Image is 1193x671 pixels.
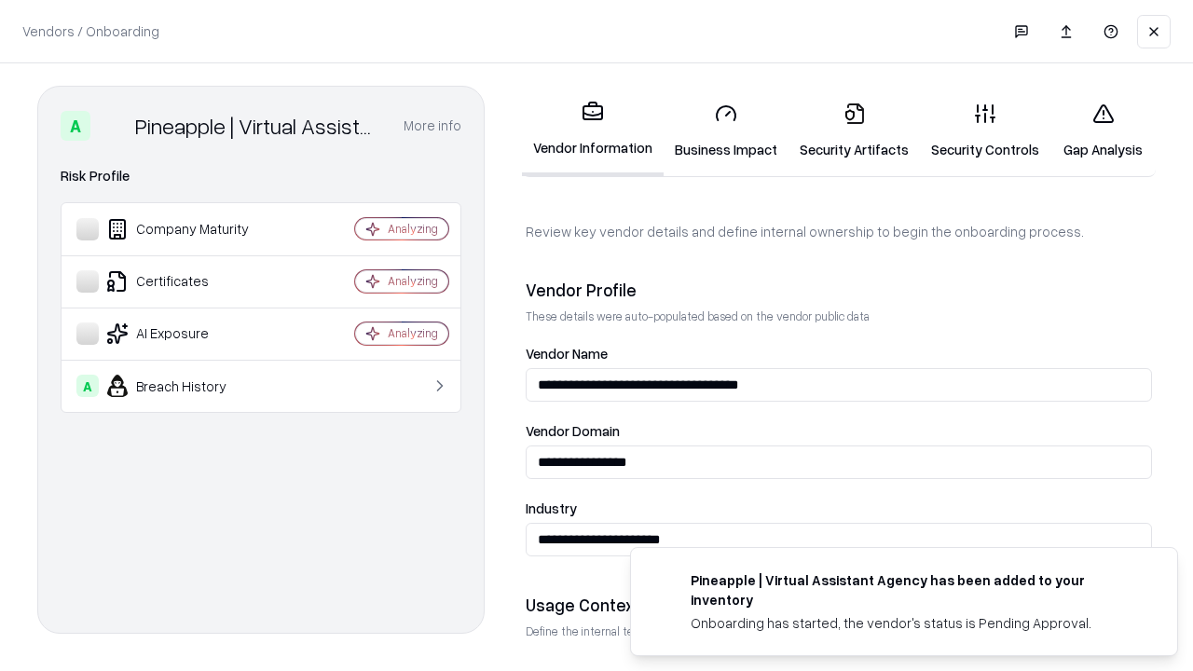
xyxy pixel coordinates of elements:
label: Industry [526,501,1152,515]
div: Onboarding has started, the vendor's status is Pending Approval. [691,613,1132,633]
button: More info [404,109,461,143]
p: Vendors / Onboarding [22,21,159,41]
div: Vendor Profile [526,279,1152,301]
div: Certificates [76,270,299,293]
img: trypineapple.com [653,570,676,593]
div: Company Maturity [76,218,299,240]
a: Gap Analysis [1050,88,1156,174]
div: A [76,375,99,397]
div: Risk Profile [61,165,461,187]
label: Vendor Name [526,347,1152,361]
div: Pineapple | Virtual Assistant Agency has been added to your inventory [691,570,1132,609]
a: Security Controls [920,88,1050,174]
div: Usage Context [526,594,1152,616]
p: These details were auto-populated based on the vendor public data [526,308,1152,324]
div: AI Exposure [76,322,299,345]
div: Analyzing [388,221,438,237]
div: Pineapple | Virtual Assistant Agency [135,111,381,141]
div: Breach History [76,375,299,397]
label: Vendor Domain [526,424,1152,438]
div: A [61,111,90,141]
div: Analyzing [388,273,438,289]
p: Define the internal team and reason for using this vendor. This helps assess business relevance a... [526,623,1152,639]
p: Review key vendor details and define internal ownership to begin the onboarding process. [526,222,1152,241]
div: Analyzing [388,325,438,341]
a: Business Impact [664,88,788,174]
a: Security Artifacts [788,88,920,174]
img: Pineapple | Virtual Assistant Agency [98,111,128,141]
a: Vendor Information [522,86,664,176]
